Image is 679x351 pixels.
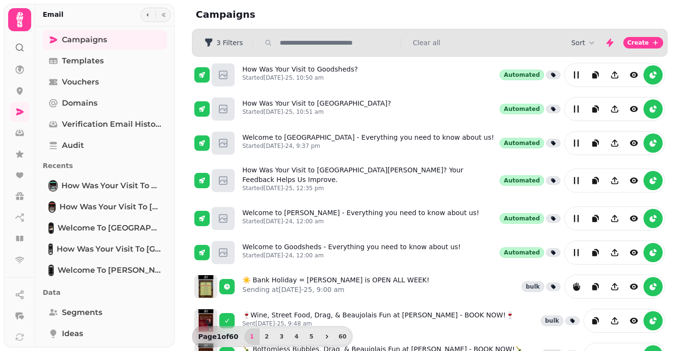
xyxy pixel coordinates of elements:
p: Recents [43,157,167,174]
button: duplicate [586,277,605,296]
a: Welcome to Newport Market - Everything you need to know about us!Welcome to [GEOGRAPHIC_DATA] - E... [43,218,167,238]
button: Share campaign preview [605,171,624,190]
div: Automated [500,70,544,80]
p: Started [DATE]-25, 10:50 am [242,74,358,82]
a: How Was Your Visit to [GEOGRAPHIC_DATA]?Started[DATE]-25, 10:51 am [242,98,391,120]
span: Vouchers [62,76,99,88]
span: How Was Your Visit to [GEOGRAPHIC_DATA]? [60,201,161,213]
button: edit [567,171,586,190]
button: 3 [274,328,289,345]
p: Started [DATE]-25, 12:35 pm [242,184,496,192]
button: Clear all [413,38,440,48]
button: 4 [289,328,304,345]
a: ☀️ Bank Holiday = [PERSON_NAME] is OPEN ALL WEEK!Sending at[DATE]-25, 9:00 am [242,275,429,298]
span: Campaigns [62,34,107,46]
a: Segments [43,303,167,322]
a: Welcome to Albert Hall - Everything you need to know about us!Welcome to [PERSON_NAME] - Everythi... [43,261,167,280]
button: duplicate [586,171,605,190]
div: Automated [500,175,544,186]
div: bulk [522,281,544,292]
button: duplicate [586,209,605,228]
a: Ideas [43,324,167,343]
p: Data [43,284,167,301]
button: view [624,243,643,262]
button: 1 [244,328,260,345]
span: Templates [62,55,104,67]
button: duplicate [586,99,605,119]
p: Page 1 of 60 [194,332,242,341]
nav: Pagination [244,328,350,345]
a: Welcome to Goodsheds - Everything you need to know about us!Started[DATE]-24, 12:00 am [242,242,461,263]
span: Audit [62,140,84,151]
button: Create [623,37,663,48]
button: Share campaign preview [605,133,624,153]
button: reports [643,65,663,85]
button: 5 [304,328,319,345]
div: Automated [500,247,544,258]
a: Verification email history [43,115,167,134]
a: Welcome to [PERSON_NAME] - Everything you need to know about us!Started[DATE]-24, 12:00 am [242,208,479,229]
span: Ideas [62,328,83,339]
a: Vouchers [43,73,167,92]
span: 2 [263,334,271,339]
a: How Was Your Visit to Newport Market?How Was Your Visit to [GEOGRAPHIC_DATA]? [43,197,167,217]
h2: Campaigns [196,8,380,21]
button: reports [567,277,586,296]
span: Verification email history [62,119,161,130]
button: 2 [259,328,274,345]
span: 60 [339,334,346,339]
button: duplicate [586,133,605,153]
h2: Email [43,10,63,19]
img: How Was Your Visit to Newport Market? [49,202,55,212]
button: edit [567,209,586,228]
button: edit [567,133,586,153]
span: How Was Your Visit to Goodsheds? [61,180,161,192]
img: Welcome to Albert Hall - Everything you need to know about us! [49,266,53,275]
button: edit [567,65,586,85]
span: 3 Filters [216,39,243,46]
div: bulk [541,315,563,326]
button: reports [643,133,663,153]
button: edit [567,99,586,119]
span: How Was Your Visit to [GEOGRAPHIC_DATA][PERSON_NAME]? Your Feedback Helps Us Improve. [57,243,161,255]
span: 4 [293,334,300,339]
button: duplicate [586,65,605,85]
button: reports [643,277,663,296]
a: How Was Your Visit to [GEOGRAPHIC_DATA][PERSON_NAME]? Your Feedback Helps Us Improve.Started[DATE... [242,165,496,196]
button: view [624,171,643,190]
button: view [624,133,643,153]
p: Started [DATE]-25, 10:51 am [242,108,391,116]
button: Share campaign preview [605,99,624,119]
a: Audit [43,136,167,155]
button: view [624,311,643,330]
a: Campaigns [43,30,167,49]
button: view [624,65,643,85]
span: 1 [248,334,256,339]
a: Templates [43,51,167,71]
button: view [624,209,643,228]
button: 60 [335,328,350,345]
button: reports [643,171,663,190]
img: How Was Your Visit to Goodsheds? [49,181,57,191]
a: How Was Your Visit to Swansea Albert Hall? Your Feedback Helps Us Improve.How Was Your Visit to [... [43,240,167,259]
a: How Was Your Visit to Goodsheds?Started[DATE]-25, 10:50 am [242,64,358,85]
a: 🍷Wine, Street Food, Drag, & Beaujolais Fun at [PERSON_NAME] - BOOK NOW!🍷Sent[DATE]-25, 9:48 am [242,310,514,331]
a: Domains [43,94,167,113]
button: edit [567,243,586,262]
button: view [624,99,643,119]
button: Share campaign preview [605,277,624,296]
img: aHR0cHM6Ly9zdGFtcGVkZS1zZXJ2aWNlLXByb2QtdGVtcGxhdGUtcHJldmlld3MuczMuZXUtd2VzdC0xLmFtYXpvbmF3cy5jb... [194,309,217,332]
div: Automated [500,138,544,148]
button: Share campaign preview [605,65,624,85]
button: Share campaign preview [605,243,624,262]
p: Started [DATE]-24, 9:37 pm [242,142,494,150]
img: Welcome to Newport Market - Everything you need to know about us! [49,223,53,233]
span: Create [627,40,649,46]
button: Sort [571,38,596,48]
button: next [319,328,335,345]
p: Started [DATE]-24, 12:00 am [242,218,479,225]
span: Segments [62,307,102,318]
p: Sent [DATE]-25, 9:48 am [242,320,514,327]
button: reports [643,311,663,330]
button: duplicate [586,243,605,262]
